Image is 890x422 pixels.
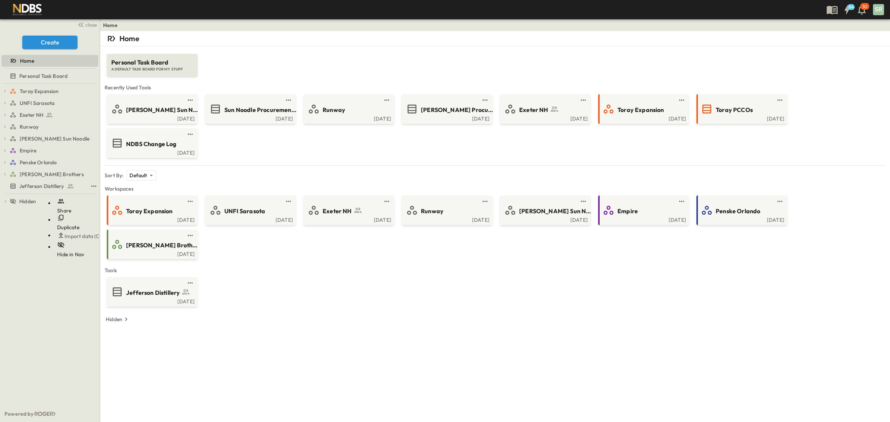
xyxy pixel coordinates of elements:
button: test [677,96,686,105]
span: [PERSON_NAME] Procurement [421,106,493,114]
span: [PERSON_NAME] Sun Noodle [519,207,591,215]
span: A DEFAULT TASK BOARD FOR MY STUFF [111,67,193,72]
span: Tools [105,267,886,274]
a: Exeter NH [501,103,588,115]
a: [PERSON_NAME] Sun Noodle [10,133,97,144]
button: SR [872,3,885,16]
a: [DATE] [501,216,588,222]
p: Default [129,172,147,179]
a: [PERSON_NAME] Procurement [403,103,489,115]
a: Toray Expansion [10,86,97,96]
span: NDBS Change Log [126,140,177,148]
a: [DATE] [698,115,784,121]
h6: 84 [848,4,854,10]
span: UNFI Sarasota [20,99,55,107]
span: Penske Orlando [716,207,760,215]
span: Empire [20,147,36,154]
a: [PERSON_NAME] Sun Noodle [108,103,195,115]
a: Runway [10,122,97,132]
div: Runwaytest [1,121,98,133]
span: Personal Task Board [19,72,67,80]
span: Sun Noodle Procurement Log [224,106,297,114]
div: [DATE] [108,298,195,304]
a: [PERSON_NAME] Brothers [10,169,97,179]
a: UNFI Sarasota [207,204,293,216]
p: Home [119,33,139,44]
button: test [481,197,489,206]
span: Jefferson Distillery [126,289,180,297]
a: Penske Orlando [10,157,97,168]
button: test [284,197,293,206]
button: Hidden [103,314,133,324]
span: Recently Used Tools [105,84,886,91]
div: SR [873,4,884,15]
a: [DATE] [207,115,293,121]
button: test [284,96,293,105]
button: test [677,197,686,206]
a: [DATE] [403,216,489,222]
div: UNFI Sarasotatest [1,97,98,109]
span: Import data (CSV) [65,233,108,240]
span: Jefferson Distillery [19,182,64,190]
a: Penske Orlando [698,204,784,216]
a: Personal Task BoardA DEFAULT TASK BOARD FOR MY STUFF [106,46,198,76]
button: test [89,182,98,191]
button: test [186,278,195,287]
span: Runway [421,207,444,215]
div: Exeter NHtest [1,109,98,121]
a: [DATE] [108,250,195,256]
img: 21e55f6baeff125b30a45465d0e70b50eae5a7d0cf88fa6f7f5a0c3ff4ea74cb.png [9,2,46,17]
span: Share [57,207,72,214]
a: [DATE] [305,216,391,222]
p: Hidden [106,316,122,323]
div: Personal Task Boardtest [1,70,98,82]
div: Empiretest [1,145,98,156]
span: UNFI Sarasota [224,207,265,215]
a: [DATE] [108,216,195,222]
button: test [186,197,195,206]
span: Toray Expansion [617,106,664,114]
div: [PERSON_NAME] Sun Noodletest [1,133,98,145]
a: Exeter NH [305,204,391,216]
span: Runway [20,123,39,131]
a: [DATE] [305,115,391,121]
button: Create [22,36,78,49]
a: [PERSON_NAME] Sun Noodle [501,204,588,216]
a: [PERSON_NAME] Brothers [108,238,195,250]
span: Empire [617,207,638,215]
a: [DATE] [207,216,293,222]
span: Hidden [19,198,36,205]
a: Toray Expansion [108,204,195,216]
span: close [85,21,97,29]
a: [DATE] [698,216,784,222]
a: Exeter NH [10,110,97,120]
span: Toray Expansion [126,207,173,215]
a: [DATE] [108,115,195,121]
a: [DATE] [600,115,686,121]
p: Sort By: [105,172,123,179]
a: Jefferson Distillery [1,181,88,191]
button: close [75,19,98,30]
a: Personal Task Board [1,71,97,81]
a: Empire [10,145,97,156]
button: test [186,130,195,139]
nav: breadcrumbs [103,22,122,29]
a: [DATE] [600,216,686,222]
a: Runway [403,204,489,216]
a: Runway [305,103,391,115]
div: Default [126,170,156,181]
button: test [579,96,588,105]
a: [DATE] [108,149,195,155]
div: [DATE] [403,115,489,121]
